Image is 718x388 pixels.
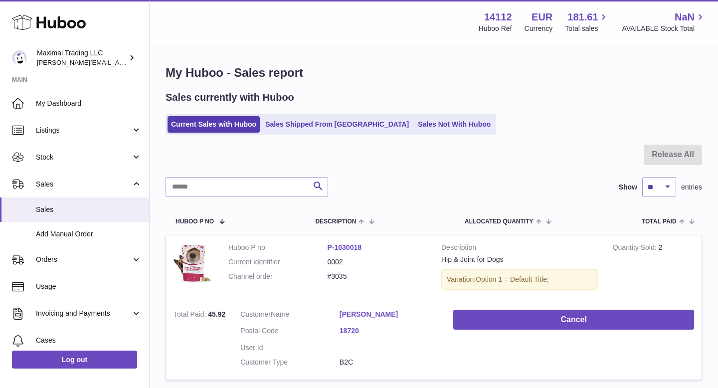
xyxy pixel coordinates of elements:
[166,65,702,81] h1: My Huboo - Sales report
[228,243,328,252] dt: Huboo P no
[240,310,340,322] dt: Name
[176,218,214,225] span: Huboo P no
[37,48,127,67] div: Maximal Trading LLC
[240,358,340,367] dt: Customer Type
[328,257,427,267] dd: 0002
[240,343,340,353] dt: User Id
[567,10,598,24] span: 181.61
[605,235,702,302] td: 2
[622,24,706,33] span: AVAILABLE Stock Total
[622,10,706,33] a: NaN AVAILABLE Stock Total
[340,310,439,319] a: [PERSON_NAME]
[441,255,598,264] div: Hip & Joint for Dogs
[328,243,362,251] a: P-1030018
[36,282,142,291] span: Usage
[613,243,659,254] strong: Quantity Sold
[240,326,340,338] dt: Postal Code
[36,255,131,264] span: Orders
[328,272,427,281] dd: #3035
[168,116,260,133] a: Current Sales with Huboo
[37,58,200,66] span: [PERSON_NAME][EMAIL_ADDRESS][DOMAIN_NAME]
[340,358,439,367] dd: B2C
[565,24,609,33] span: Total sales
[484,10,512,24] strong: 14112
[36,126,131,135] span: Listings
[36,153,131,162] span: Stock
[315,218,356,225] span: Description
[479,24,512,33] div: Huboo Ref
[208,310,225,318] span: 45.92
[414,116,494,133] a: Sales Not With Huboo
[525,24,553,33] div: Currency
[642,218,677,225] span: Total paid
[675,10,695,24] span: NaN
[228,272,328,281] dt: Channel order
[36,229,142,239] span: Add Manual Order
[12,351,137,369] a: Log out
[12,50,27,65] img: scott@scottkanacher.com
[262,116,412,133] a: Sales Shipped From [GEOGRAPHIC_DATA]
[681,183,702,192] span: entries
[36,309,131,318] span: Invoicing and Payments
[36,205,142,214] span: Sales
[228,257,328,267] dt: Current identifier
[441,243,598,255] strong: Description
[565,10,609,33] a: 181.61 Total sales
[240,310,271,318] span: Customer
[36,336,142,345] span: Cases
[465,218,534,225] span: ALLOCATED Quantity
[453,310,694,330] button: Cancel
[441,269,598,290] div: Variation:
[36,99,142,108] span: My Dashboard
[36,180,131,189] span: Sales
[476,275,549,283] span: Option 1 = Default Title;
[174,243,213,283] img: Hips_JointsInfographicsDesign-01.jpg
[532,10,552,24] strong: EUR
[166,91,294,104] h2: Sales currently with Huboo
[619,183,637,192] label: Show
[174,310,208,321] strong: Total Paid
[340,326,439,336] a: 18720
